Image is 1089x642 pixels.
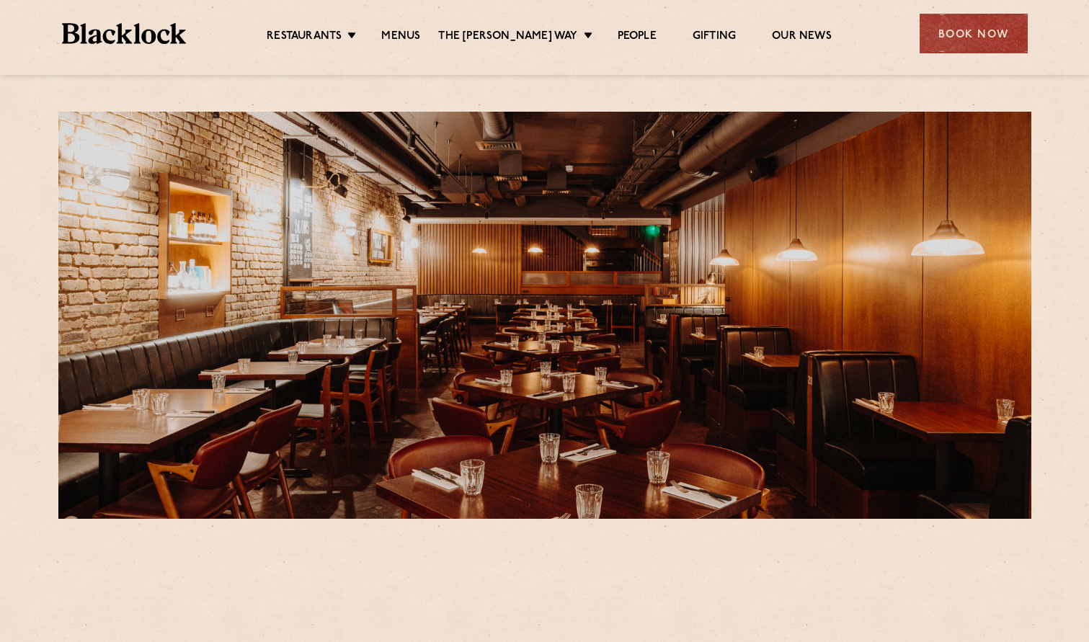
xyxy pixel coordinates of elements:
[381,30,420,45] a: Menus
[438,30,577,45] a: The [PERSON_NAME] Way
[772,30,832,45] a: Our News
[920,14,1028,53] div: Book Now
[618,30,657,45] a: People
[693,30,736,45] a: Gifting
[267,30,342,45] a: Restaurants
[62,23,187,44] img: BL_Textured_Logo-footer-cropped.svg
